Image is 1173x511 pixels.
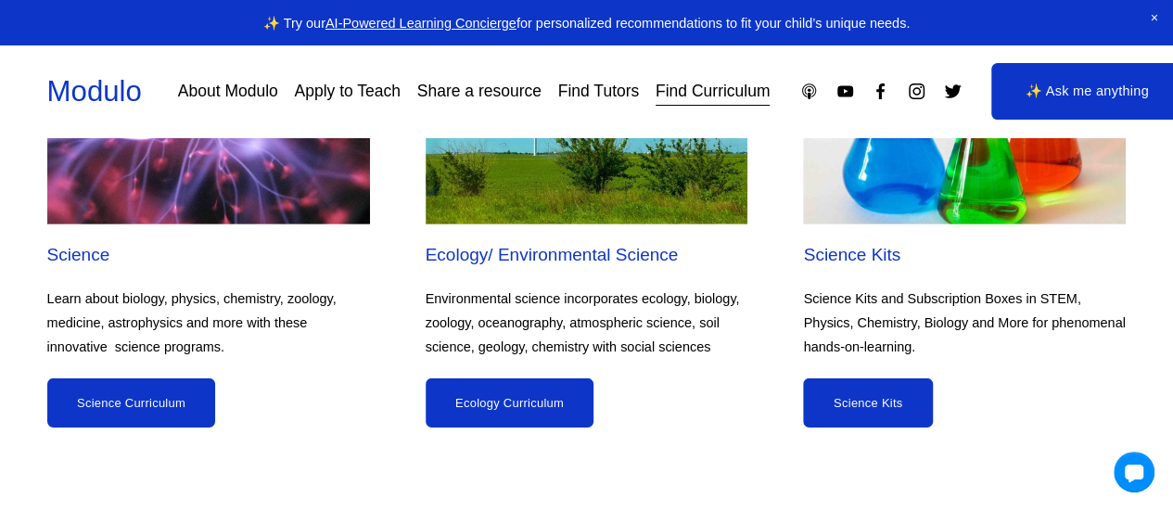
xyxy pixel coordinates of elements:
[943,82,963,101] a: Twitter
[178,75,278,108] a: About Modulo
[907,82,926,101] a: Instagram
[835,82,855,101] a: YouTube
[871,82,890,101] a: Facebook
[803,287,1126,359] p: Science Kits and Subscription Boxes in STEM, Physics, Chemistry, Biology and More for phenomenal ...
[47,287,370,359] p: Learn about biology, physics, chemistry, zoology, medicine, astrophysics and more with these inno...
[426,287,748,359] p: Environmental science incorporates ecology, biology, zoology, oceanography, atmospheric science, ...
[325,16,516,31] a: AI-Powered Learning Concierge
[803,244,1126,267] h2: Science Kits
[799,82,819,101] a: Apple Podcasts
[47,75,142,108] a: Modulo
[426,244,748,267] h2: Ecology/ Environmental Science
[47,244,370,267] h2: Science
[656,75,771,108] a: Find Curriculum
[426,378,594,428] a: Ecology Curriculum
[417,75,542,108] a: Share a resource
[294,75,400,108] a: Apply to Teach
[803,378,932,428] a: Science Kits
[47,378,216,428] a: Science Curriculum
[558,75,640,108] a: Find Tutors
